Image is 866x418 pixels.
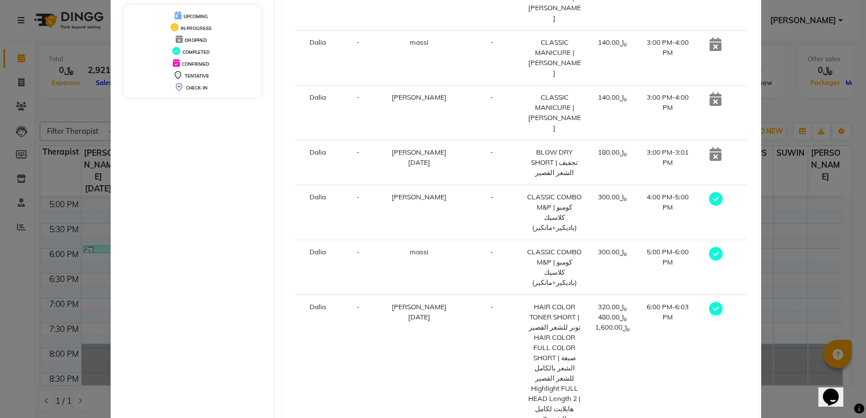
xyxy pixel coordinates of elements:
div: HAIR COLOR FULL COLOR SHORT | صبغة الشعر بالكامل للشعر القصير [527,332,581,383]
div: HAIR COLOR TONER SHORT | تونر للشعر القصير [527,302,581,332]
div: ﷼180.00 [595,147,630,157]
td: Dalia [295,31,341,86]
td: - [341,31,376,86]
td: - [341,240,376,295]
span: TENTATIVE [185,73,209,79]
div: ﷼480.00 [595,312,630,322]
span: CHECK-IN [186,85,207,91]
span: [PERSON_NAME] [392,193,447,201]
div: ﷼1,600.00 [595,322,630,332]
span: massi [410,38,428,46]
td: - [463,140,521,185]
td: - [463,31,521,86]
div: ﷼320.00 [595,302,630,312]
div: CLASSIC COMBO M&P | كومبو كلاسيك (باديكير+مانكير) [527,247,581,288]
span: [PERSON_NAME] [392,93,447,101]
span: DROPPED [185,37,207,43]
td: 3:00 PM-3:01 PM [636,140,698,185]
span: CONFIRMED [182,61,209,67]
td: Dalia [295,86,341,140]
div: BLOW DRY SHORT | تجفيف الشعر القصير [527,147,581,178]
td: - [341,185,376,240]
td: - [341,140,376,185]
td: 5:00 PM-6:00 PM [636,240,698,295]
div: ﷼300.00 [595,247,630,257]
td: Dalia [295,240,341,295]
div: ﷼140.00 [595,37,630,48]
iframe: chat widget [818,373,855,407]
td: Dalia [295,185,341,240]
span: UPCOMING [184,14,208,19]
td: 3:00 PM-4:00 PM [636,31,698,86]
span: massi [410,248,428,256]
div: CLASSIC COMBO M&P | كومبو كلاسيك (باديكير+مانكير) [527,192,581,233]
div: CLASSIC MANICURE | [PERSON_NAME] [527,92,581,133]
td: 3:00 PM-4:00 PM [636,86,698,140]
span: IN PROGRESS [181,25,211,31]
td: 4:00 PM-5:00 PM [636,185,698,240]
div: ﷼300.00 [595,192,630,202]
td: - [463,86,521,140]
td: Dalia [295,140,341,185]
div: CLASSIC MANICURE | [PERSON_NAME] [527,37,581,78]
span: COMPLETED [182,49,210,55]
div: ﷼140.00 [595,92,630,103]
span: [PERSON_NAME][DATE] [392,148,447,167]
td: - [463,240,521,295]
span: [PERSON_NAME][DATE] [392,302,447,321]
td: - [463,185,521,240]
td: - [341,86,376,140]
